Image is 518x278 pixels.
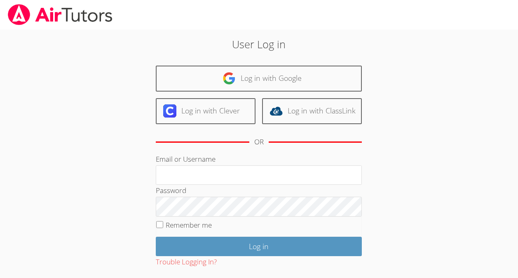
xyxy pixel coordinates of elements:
div: OR [254,136,264,148]
input: Log in [156,237,362,256]
img: airtutors_banner-c4298cdbf04f3fff15de1276eac7730deb9818008684d7c2e4769d2f7ddbe033.png [7,4,113,25]
img: clever-logo-6eab21bc6e7a338710f1a6ff85c0baf02591cd810cc4098c63d3a4b26e2feb20.svg [163,104,176,118]
a: Log in with Google [156,66,362,92]
label: Email or Username [156,154,216,164]
a: Log in with ClassLink [262,98,362,124]
label: Remember me [166,220,212,230]
label: Password [156,186,186,195]
a: Log in with Clever [156,98,255,124]
h2: User Log in [119,36,399,52]
button: Trouble Logging In? [156,256,217,268]
img: classlink-logo-d6bb404cc1216ec64c9a2012d9dc4662098be43eaf13dc465df04b49fa7ab582.svg [270,104,283,118]
img: google-logo-50288ca7cdecda66e5e0955fdab243c47b7ad437acaf1139b6f446037453330a.svg [223,72,236,85]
